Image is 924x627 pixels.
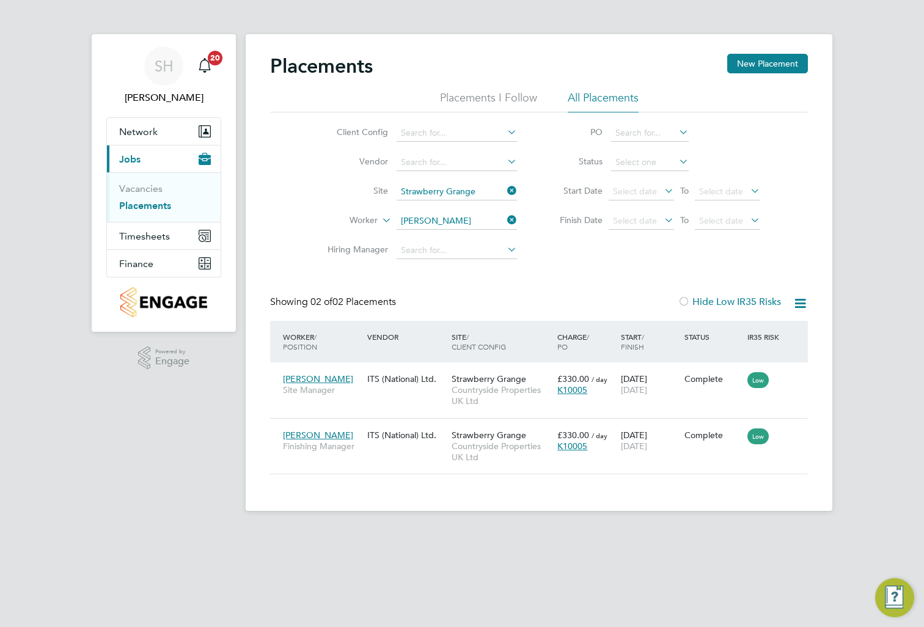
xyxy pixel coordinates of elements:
[699,186,743,197] span: Select date
[318,244,388,255] label: Hiring Manager
[618,424,681,458] div: [DATE]
[611,125,689,142] input: Search for...
[138,346,190,370] a: Powered byEngage
[548,185,603,196] label: Start Date
[548,156,603,167] label: Status
[554,326,618,358] div: Charge
[280,367,808,377] a: [PERSON_NAME]Site ManagerITS (National) Ltd.Strawberry GrangeCountryside Properties UK Ltd£330.00...
[307,215,378,227] label: Worker
[283,373,353,384] span: [PERSON_NAME]
[119,126,158,137] span: Network
[364,367,449,391] div: ITS (National) Ltd.
[618,367,681,402] div: [DATE]
[684,373,742,384] div: Complete
[310,296,396,308] span: 02 Placements
[747,428,769,444] span: Low
[270,54,373,78] h2: Placements
[875,578,914,617] button: Engage Resource Center
[280,423,808,433] a: [PERSON_NAME]Finishing ManagerITS (National) Ltd.Strawberry GrangeCountryside Properties UK Ltd£3...
[155,58,174,74] span: SH
[684,430,742,441] div: Complete
[676,212,692,228] span: To
[193,46,217,86] a: 20
[678,296,781,308] label: Hide Low IR35 Risks
[611,154,689,171] input: Select one
[397,242,517,259] input: Search for...
[106,90,221,105] span: Simon Howarth
[283,384,361,395] span: Site Manager
[440,90,537,112] li: Placements I Follow
[107,250,221,277] button: Finance
[621,441,647,452] span: [DATE]
[744,326,787,348] div: IR35 Risk
[699,215,743,226] span: Select date
[283,332,317,351] span: / Position
[318,185,388,196] label: Site
[92,34,236,332] nav: Main navigation
[747,372,769,388] span: Low
[120,287,207,317] img: countryside-properties-logo-retina.png
[613,215,657,226] span: Select date
[681,326,745,348] div: Status
[557,332,589,351] span: / PO
[119,183,163,194] a: Vacancies
[452,373,526,384] span: Strawberry Grange
[310,296,332,308] span: 02 of
[107,118,221,145] button: Network
[592,431,607,440] span: / day
[106,287,221,317] a: Go to home page
[208,51,222,65] span: 20
[557,373,589,384] span: £330.00
[618,326,681,358] div: Start
[548,215,603,226] label: Finish Date
[107,172,221,222] div: Jobs
[621,332,644,351] span: / Finish
[727,54,808,73] button: New Placement
[318,156,388,167] label: Vendor
[283,430,353,441] span: [PERSON_NAME]
[397,125,517,142] input: Search for...
[270,296,398,309] div: Showing
[119,258,153,269] span: Finance
[155,356,189,367] span: Engage
[452,384,551,406] span: Countryside Properties UK Ltd
[397,154,517,171] input: Search for...
[318,127,388,137] label: Client Config
[452,430,526,441] span: Strawberry Grange
[548,127,603,137] label: PO
[397,183,517,200] input: Search for...
[397,213,517,230] input: Search for...
[568,90,639,112] li: All Placements
[119,153,141,165] span: Jobs
[106,46,221,105] a: SH[PERSON_NAME]
[119,200,171,211] a: Placements
[107,222,221,249] button: Timesheets
[364,326,449,348] div: Vendor
[592,375,607,384] span: / day
[364,424,449,447] div: ITS (National) Ltd.
[557,384,587,395] span: K10005
[452,332,506,351] span: / Client Config
[452,441,551,463] span: Countryside Properties UK Ltd
[449,326,554,358] div: Site
[119,230,170,242] span: Timesheets
[557,430,589,441] span: £330.00
[613,186,657,197] span: Select date
[557,441,587,452] span: K10005
[621,384,647,395] span: [DATE]
[107,145,221,172] button: Jobs
[280,326,364,358] div: Worker
[155,346,189,357] span: Powered by
[676,183,692,199] span: To
[283,441,361,452] span: Finishing Manager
